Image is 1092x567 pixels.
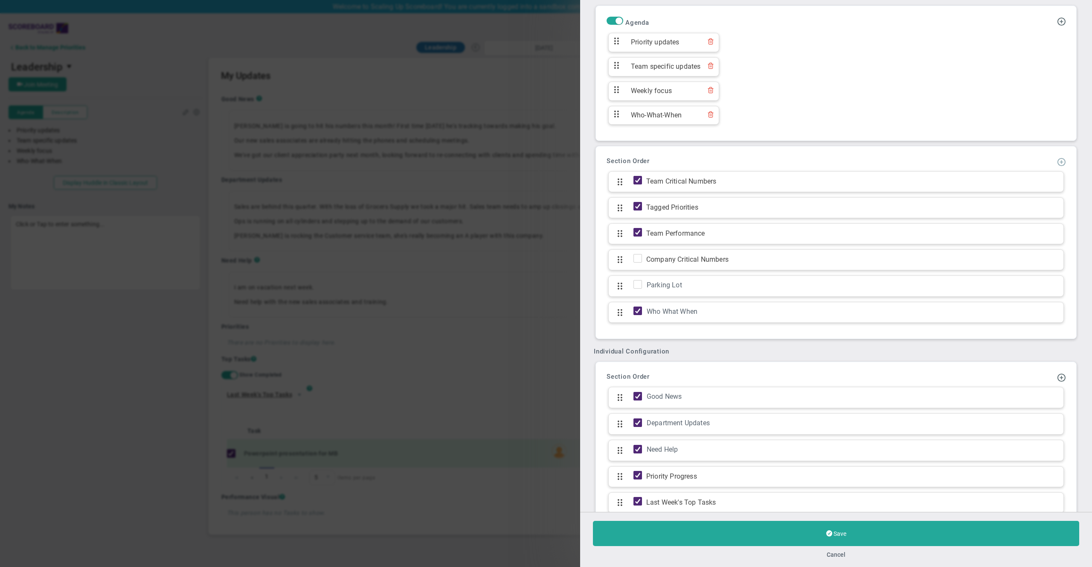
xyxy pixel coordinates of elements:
span: Company Critical Numbers [642,255,1059,265]
div: Need Help [646,444,1059,455]
button: Cancel [827,551,845,558]
div: Parking Lot [646,280,1059,291]
span: Priority updates [627,38,700,47]
span: Team specific updates [627,62,700,72]
h3: Agenda [625,19,649,26]
div: Department Updates [646,418,1059,429]
span: Priority Progress [642,472,1059,482]
span: Who-What-When [627,111,700,120]
div: Good News [646,392,1059,402]
ul: Click to choose Team Update Section or KPI Section [1057,157,1066,170]
span: Team Performance [642,229,1059,239]
span: Team Critical Numbers [642,177,1059,187]
div: Who What When [646,307,1059,317]
span: Save [834,530,846,537]
span: Weekly focus [627,86,700,96]
button: Save [593,521,1079,546]
span: Last Week's Top Tasks [642,498,1059,508]
h3: Section Order [607,373,1066,380]
span: Tagged Priorities [642,203,1059,213]
h3: Section Order [607,157,1066,165]
h3: Individual Configuration [594,348,1078,355]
